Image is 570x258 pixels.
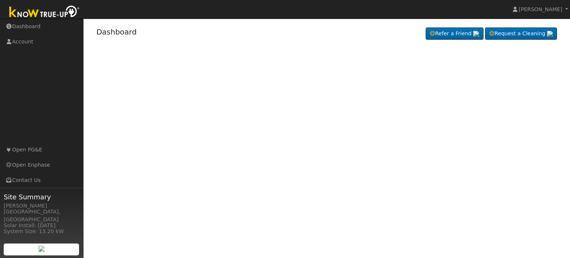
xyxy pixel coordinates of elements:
a: Dashboard [96,27,137,36]
img: retrieve [473,31,479,37]
div: [PERSON_NAME] [4,202,79,210]
img: retrieve [39,246,45,252]
span: [PERSON_NAME] [519,6,562,12]
span: Site Summary [4,192,79,202]
img: retrieve [547,31,553,37]
div: System Size: 13.20 kW [4,228,79,235]
div: Solar Install: [DATE] [4,222,79,229]
div: [GEOGRAPHIC_DATA], [GEOGRAPHIC_DATA] [4,208,79,223]
a: Refer a Friend [426,27,484,40]
img: Know True-Up [6,4,83,21]
a: Request a Cleaning [485,27,557,40]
